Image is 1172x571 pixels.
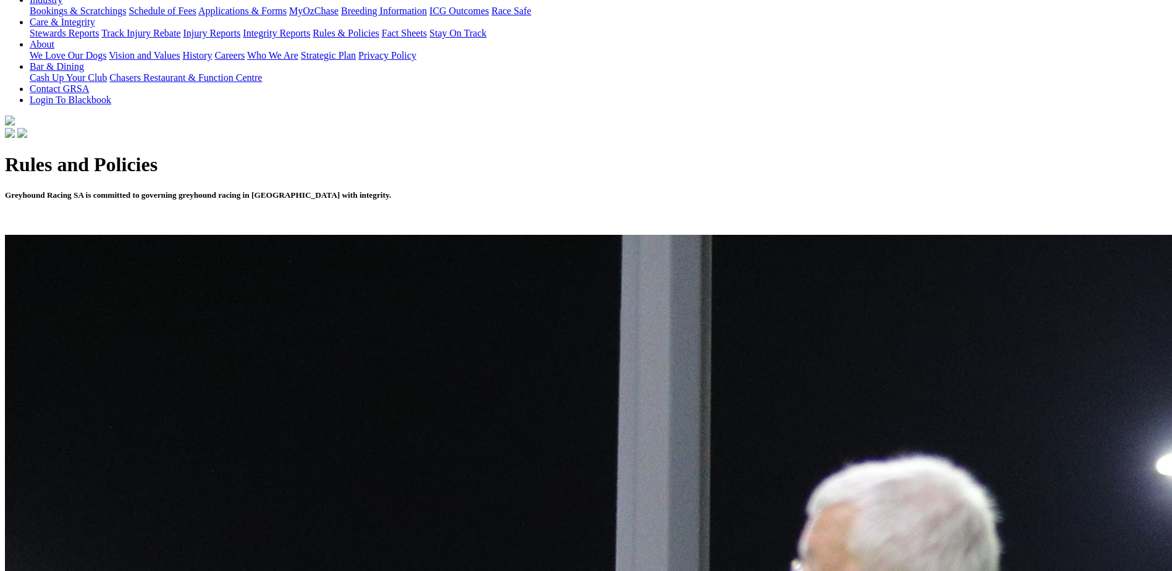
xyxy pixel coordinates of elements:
[382,28,427,38] a: Fact Sheets
[109,50,180,61] a: Vision and Values
[289,6,339,16] a: MyOzChase
[429,28,486,38] a: Stay On Track
[30,72,107,83] a: Cash Up Your Club
[341,6,427,16] a: Breeding Information
[101,28,180,38] a: Track Injury Rebate
[5,116,15,125] img: logo-grsa-white.png
[129,6,196,16] a: Schedule of Fees
[30,6,1167,17] div: Industry
[5,153,1167,176] h1: Rules and Policies
[491,6,531,16] a: Race Safe
[214,50,245,61] a: Careers
[30,83,89,94] a: Contact GRSA
[30,6,126,16] a: Bookings & Scratchings
[183,28,240,38] a: Injury Reports
[30,28,1167,39] div: Care & Integrity
[17,128,27,138] img: twitter.svg
[30,95,111,105] a: Login To Blackbook
[301,50,356,61] a: Strategic Plan
[30,50,106,61] a: We Love Our Dogs
[182,50,212,61] a: History
[109,72,262,83] a: Chasers Restaurant & Function Centre
[358,50,416,61] a: Privacy Policy
[30,50,1167,61] div: About
[313,28,379,38] a: Rules & Policies
[5,128,15,138] img: facebook.svg
[429,6,489,16] a: ICG Outcomes
[30,28,99,38] a: Stewards Reports
[30,39,54,49] a: About
[198,6,287,16] a: Applications & Forms
[5,190,1167,200] h5: Greyhound Racing SA is committed to governing greyhound racing in [GEOGRAPHIC_DATA] with integrity.
[30,17,95,27] a: Care & Integrity
[243,28,310,38] a: Integrity Reports
[247,50,298,61] a: Who We Are
[30,61,84,72] a: Bar & Dining
[30,72,1167,83] div: Bar & Dining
